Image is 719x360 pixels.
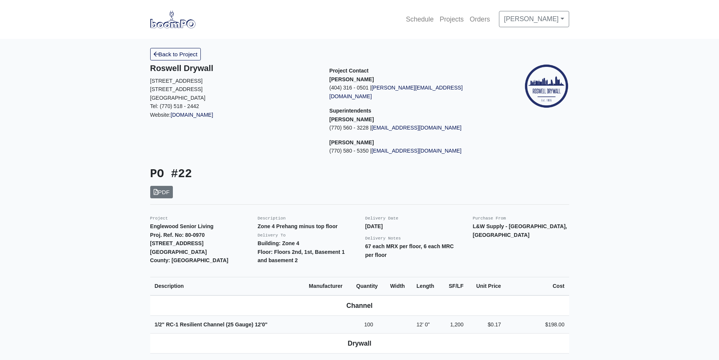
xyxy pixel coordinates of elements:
[150,167,354,181] h3: PO #22
[329,147,497,155] p: (770) 580 - 5350 |
[442,315,468,334] td: 1,200
[348,340,371,347] b: Drywall
[505,277,569,295] th: Cost
[329,124,497,132] p: (770) 560 - 3228 |
[155,321,268,328] strong: 1/2" RC-1 Resilient Channel (25 Gauge)
[258,249,345,264] strong: Floor: Floors 2nd, 1st, Basement 1 and basement 2
[258,216,286,221] small: Description
[150,240,204,246] strong: [STREET_ADDRESS]
[365,243,454,258] strong: 67 each MRX per floor, 6 each MRC per floor
[473,222,569,239] p: L&W Supply - [GEOGRAPHIC_DATA], [GEOGRAPHIC_DATA]
[304,277,351,295] th: Manufacturer
[150,48,201,60] a: Back to Project
[386,277,412,295] th: Width
[262,321,268,328] span: 0"
[150,186,173,198] a: PDF
[403,11,437,28] a: Schedule
[255,321,262,328] span: 12'
[499,11,569,27] a: [PERSON_NAME]
[150,249,207,255] strong: [GEOGRAPHIC_DATA]
[329,83,497,100] p: (404) 316 - 0501 |
[329,85,463,99] a: [PERSON_NAME][EMAIL_ADDRESS][DOMAIN_NAME]
[365,223,383,229] strong: [DATE]
[150,85,318,94] p: [STREET_ADDRESS]
[505,315,569,334] td: $198.00
[329,139,374,145] strong: [PERSON_NAME]
[150,257,229,263] strong: County: [GEOGRAPHIC_DATA]
[150,216,168,221] small: Project
[150,63,318,119] div: Website:
[416,321,423,328] span: 12'
[150,77,318,85] p: [STREET_ADDRESS]
[412,277,442,295] th: Length
[365,236,401,241] small: Delivery Notes
[473,216,506,221] small: Purchase From
[329,68,369,74] span: Project Contact
[150,232,205,238] strong: Proj. Ref. No: 80-0970
[258,233,286,238] small: Delivery To
[150,11,196,28] img: boomPO
[329,76,374,82] strong: [PERSON_NAME]
[442,277,468,295] th: SF/LF
[150,223,214,229] strong: Englewood Senior Living
[371,125,462,131] a: [EMAIL_ADDRESS][DOMAIN_NAME]
[329,116,374,122] strong: [PERSON_NAME]
[437,11,467,28] a: Projects
[352,277,386,295] th: Quantity
[371,148,462,154] a: [EMAIL_ADDRESS][DOMAIN_NAME]
[365,216,399,221] small: Delivery Date
[150,102,318,111] p: Tel: (770) 518 - 2442
[467,11,493,28] a: Orders
[171,112,213,118] a: [DOMAIN_NAME]
[329,108,371,114] span: Superintendents
[150,94,318,102] p: [GEOGRAPHIC_DATA]
[258,240,299,246] strong: Building: Zone 4
[468,277,505,295] th: Unit Price
[346,302,373,309] b: Channel
[150,277,305,295] th: Description
[352,315,386,334] td: 100
[425,321,430,328] span: 0"
[150,63,318,73] h5: Roswell Drywall
[468,315,505,334] td: $0.17
[258,223,338,229] strong: Zone 4 Prehang minus top floor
